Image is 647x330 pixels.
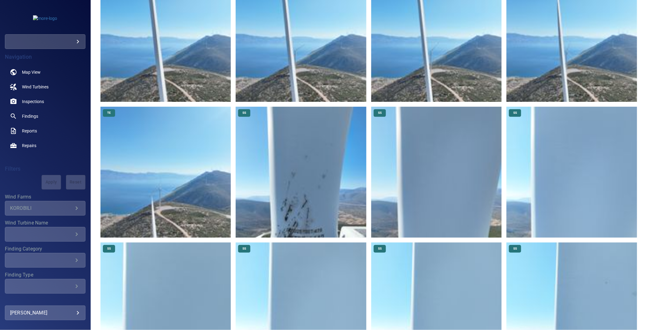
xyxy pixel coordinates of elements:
[22,98,44,105] span: Inspections
[22,143,36,149] span: Repairs
[5,80,85,94] a: windturbines noActive
[5,279,85,294] div: Finding Type
[104,247,114,251] span: SS
[10,205,73,211] div: KOROBILI
[5,221,85,225] label: Wind Turbine Name
[22,113,38,119] span: Findings
[239,111,250,115] span: SS
[5,65,85,80] a: map noActive
[239,247,250,251] span: SS
[510,111,521,115] span: SS
[5,227,85,242] div: Wind Turbine Name
[104,111,114,115] span: TE
[5,34,85,49] div: more
[22,69,41,75] span: Map View
[510,247,521,251] span: SS
[5,195,85,199] label: Wind Farms
[5,94,85,109] a: inspections noActive
[5,247,85,251] label: Finding Category
[374,111,385,115] span: SS
[374,247,385,251] span: SS
[5,201,85,216] div: Wind Farms
[5,138,85,153] a: repairs noActive
[22,128,37,134] span: Reports
[5,54,85,60] h4: Navigation
[22,84,49,90] span: Wind Turbines
[5,166,85,172] h4: Filters
[5,109,85,124] a: findings noActive
[10,308,80,318] div: [PERSON_NAME]
[5,124,85,138] a: reports noActive
[33,15,57,21] img: more-logo
[5,273,85,277] label: Finding Type
[5,253,85,268] div: Finding Category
